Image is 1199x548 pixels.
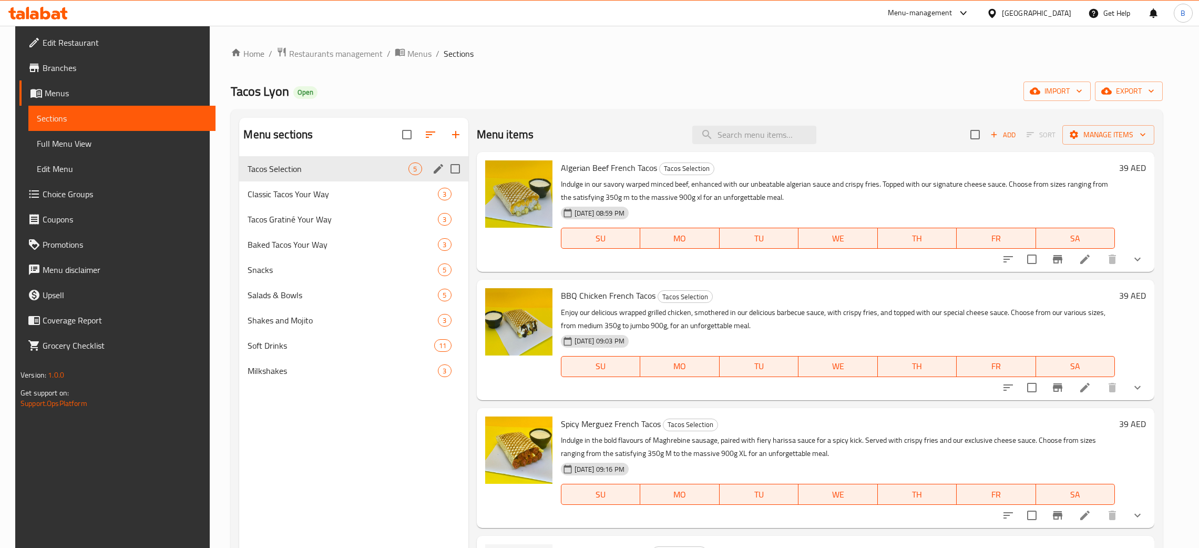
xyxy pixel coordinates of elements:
[28,156,216,181] a: Edit Menu
[964,124,986,146] span: Select section
[231,47,1163,60] nav: breadcrumb
[720,484,799,505] button: TU
[996,375,1021,400] button: sort-choices
[443,122,468,147] button: Add section
[1119,417,1146,431] h6: 39 AED
[248,163,408,175] span: Tacos Selection
[43,213,207,226] span: Coupons
[996,247,1021,272] button: sort-choices
[248,238,438,251] span: Baked Tacos Your Way
[803,231,874,246] span: WE
[798,228,878,249] button: WE
[19,207,216,232] a: Coupons
[37,112,207,125] span: Sections
[989,129,1017,141] span: Add
[561,356,640,377] button: SU
[438,364,451,377] div: items
[1095,82,1163,101] button: export
[798,484,878,505] button: WE
[878,484,957,505] button: TH
[239,156,468,181] div: Tacos Selection5edit
[1071,128,1146,141] span: Manage items
[231,47,264,60] a: Home
[1036,356,1115,377] button: SA
[43,238,207,251] span: Promotions
[239,257,468,282] div: Snacks5
[438,189,450,199] span: 3
[888,7,952,19] div: Menu-management
[434,339,451,352] div: items
[276,47,383,60] a: Restaurants management
[485,160,552,228] img: Algerian Beef French Tacos
[438,316,450,326] span: 3
[248,188,438,200] span: Classic Tacos Your Way
[1103,85,1154,98] span: export
[248,364,438,377] div: Milkshakes
[961,359,1032,374] span: FR
[803,359,874,374] span: WE
[407,47,432,60] span: Menus
[566,231,636,246] span: SU
[1131,253,1144,266] svg: Show Choices
[663,419,718,431] div: Tacos Selection
[248,213,438,226] span: Tacos Gratiné Your Way
[438,366,450,376] span: 3
[19,257,216,282] a: Menu disclaimer
[957,228,1036,249] button: FR
[1079,381,1091,394] a: Edit menu item
[438,289,451,301] div: items
[1119,288,1146,303] h6: 39 AED
[239,152,468,388] nav: Menu sections
[37,163,207,175] span: Edit Menu
[438,238,451,251] div: items
[248,263,438,276] span: Snacks
[1020,127,1062,143] span: Select section first
[1045,375,1070,400] button: Branch-specific-item
[1040,487,1111,502] span: SA
[19,30,216,55] a: Edit Restaurant
[798,356,878,377] button: WE
[477,127,534,143] h2: Menu items
[248,339,434,352] div: Soft Drinks
[658,290,713,303] div: Tacos Selection
[43,36,207,49] span: Edit Restaurant
[19,333,216,358] a: Grocery Checklist
[1045,503,1070,528] button: Branch-specific-item
[239,282,468,308] div: Salads & Bowls5
[561,288,655,303] span: BBQ Chicken French Tacos
[1040,359,1111,374] span: SA
[239,207,468,232] div: Tacos Gratiné Your Way3
[438,213,451,226] div: items
[644,487,715,502] span: MO
[21,386,69,400] span: Get support on:
[996,503,1021,528] button: sort-choices
[408,163,422,175] div: items
[438,263,451,276] div: items
[438,188,451,200] div: items
[1131,381,1144,394] svg: Show Choices
[640,484,720,505] button: MO
[243,127,313,143] h2: Menu sections
[289,47,383,60] span: Restaurants management
[644,231,715,246] span: MO
[882,359,953,374] span: TH
[485,288,552,356] img: BBQ Chicken French Tacos
[561,228,640,249] button: SU
[19,232,216,257] a: Promotions
[43,263,207,276] span: Menu disclaimer
[803,487,874,502] span: WE
[43,339,207,352] span: Grocery Checklist
[720,228,799,249] button: TU
[986,127,1020,143] button: Add
[644,359,715,374] span: MO
[1062,125,1154,145] button: Manage items
[961,231,1032,246] span: FR
[1045,247,1070,272] button: Branch-specific-item
[21,397,87,410] a: Support.OpsPlatform
[395,47,432,60] a: Menus
[1181,7,1185,19] span: B
[570,208,629,218] span: [DATE] 08:59 PM
[438,290,450,300] span: 5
